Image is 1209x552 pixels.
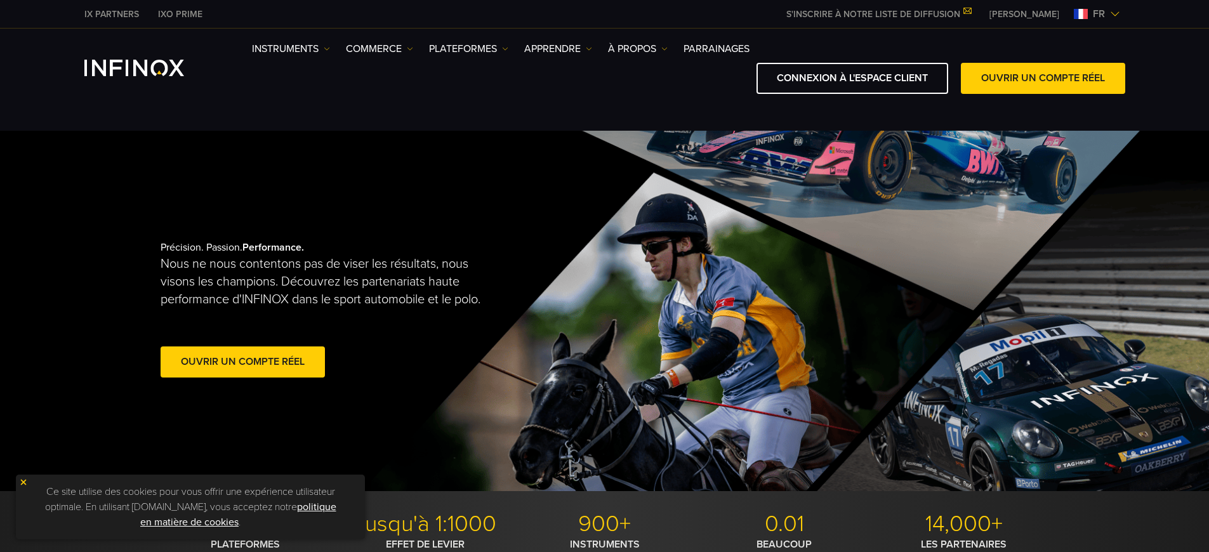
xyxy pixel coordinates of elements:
p: Ce site utilise des cookies pour vous offrir une expérience utilisateur optimale. En utilisant [D... [22,481,359,533]
p: 0.01 [699,510,869,538]
a: PLATEFORMES [429,41,508,56]
p: Nous ne nous contentons pas de viser les résultats, nous visons les champions. Découvrez les part... [161,255,480,308]
span: fr [1088,6,1110,22]
a: CONNEXION À L'ESPACE CLIENT [756,63,948,94]
a: Parrainages [684,41,750,56]
a: INFINOX Logo [84,60,214,76]
strong: PLATEFORMES [211,538,280,551]
a: Ouvrir un compte réel [161,346,325,378]
a: OUVRIR UN COMPTE RÉEL [961,63,1125,94]
a: INFINOX [149,8,212,21]
strong: BEAUCOUP [756,538,812,551]
div: Précision. Passion. [161,221,560,401]
a: À PROPOS [608,41,668,56]
p: 900+ [520,510,690,538]
a: COMMERCE [346,41,413,56]
strong: EFFET DE LEVIER [386,538,465,551]
strong: Performance. [242,241,304,254]
p: 14,000+ [879,510,1049,538]
p: Jusqu'à 1:1000 [340,510,510,538]
a: INFINOX [75,8,149,21]
a: INFINOX MENU [980,8,1069,21]
a: S'INSCRIRE À NOTRE LISTE DE DIFFUSION [777,9,980,20]
strong: LES PARTENAIRES [921,538,1007,551]
a: INSTRUMENTS [252,41,330,56]
img: yellow close icon [19,478,28,487]
a: APPRENDRE [524,41,592,56]
strong: INSTRUMENTS [570,538,640,551]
